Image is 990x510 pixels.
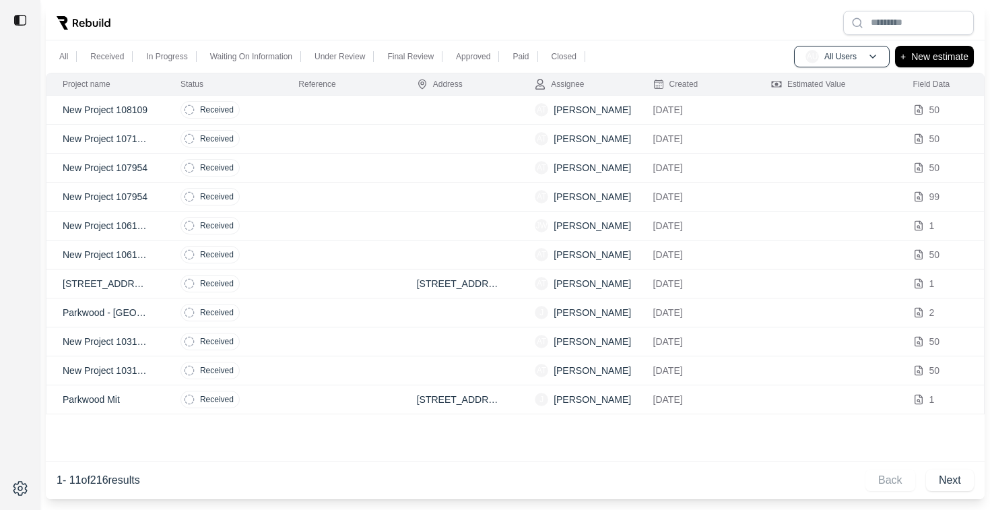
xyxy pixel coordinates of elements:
td: [STREET_ADDRESS][PERSON_NAME][US_STATE] [401,385,519,414]
p: Received [200,278,234,289]
p: Waiting On Information [210,51,292,62]
p: [PERSON_NAME] [554,277,631,290]
span: AT [535,277,548,290]
p: Under Review [315,51,365,62]
p: Received [200,104,234,115]
p: Received [200,162,234,173]
p: Parkwood Mit [63,393,148,406]
div: Address [417,79,463,90]
img: Rebuild [57,16,110,30]
span: J [535,306,548,319]
span: AU [805,50,819,63]
p: 50 [929,335,940,348]
p: [DATE] [653,306,739,319]
p: Received [200,307,234,318]
p: [PERSON_NAME] [554,132,631,146]
span: AT [535,103,548,117]
p: + [900,49,906,65]
td: [STREET_ADDRESS][US_STATE] [401,269,519,298]
p: [PERSON_NAME] [554,248,631,261]
p: [STREET_ADDRESS][US_STATE][US_STATE] [63,277,148,290]
p: 1 - 11 of 216 results [57,472,140,488]
p: [DATE] [653,364,739,377]
p: [DATE] [653,248,739,261]
p: [DATE] [653,335,739,348]
p: New Project 1031129 [63,364,148,377]
p: [PERSON_NAME] [554,393,631,406]
p: Paid [513,51,529,62]
div: Status [180,79,203,90]
p: [DATE] [653,219,739,232]
p: 50 [929,132,940,146]
div: Estimated Value [771,79,846,90]
button: AUAll Users [794,46,890,67]
p: [PERSON_NAME] [554,364,631,377]
p: Received [200,336,234,347]
p: [PERSON_NAME] [554,335,631,348]
span: AT [535,190,548,203]
p: New Project 108109 [63,103,148,117]
img: toggle sidebar [13,13,27,27]
p: New Project 1061728 [63,219,148,232]
p: 50 [929,161,940,174]
p: New Project 1071022 [63,132,148,146]
p: Received [200,220,234,231]
p: All Users [824,51,857,62]
p: In Progress [146,51,187,62]
p: 50 [929,248,940,261]
span: AT [535,248,548,261]
p: Final Review [387,51,434,62]
p: [DATE] [653,277,739,290]
button: +New estimate [895,46,974,67]
span: AT [535,364,548,377]
p: All [59,51,68,62]
p: Received [90,51,124,62]
p: Approved [456,51,490,62]
p: Received [200,249,234,260]
p: [DATE] [653,393,739,406]
span: J [535,393,548,406]
p: New Project 1031148 [63,335,148,348]
p: New Project 107954 [63,161,148,174]
p: 1 [929,277,935,290]
p: Closed [552,51,576,62]
p: 50 [929,103,940,117]
p: Received [200,133,234,144]
p: [PERSON_NAME] [554,103,631,117]
p: Parkwood - [GEOGRAPHIC_DATA] [63,306,148,319]
p: 99 [929,190,940,203]
p: New estimate [911,49,968,65]
p: Received [200,394,234,405]
p: [PERSON_NAME] [554,190,631,203]
span: AT [535,161,548,174]
p: [PERSON_NAME] [554,219,631,232]
span: AT [535,335,548,348]
p: New Project 1061030 [63,248,148,261]
p: [PERSON_NAME] [554,306,631,319]
span: JW [535,219,548,232]
p: 1 [929,393,935,406]
button: Next [926,470,974,491]
p: Received [200,365,234,376]
p: 50 [929,364,940,377]
p: 1 [929,219,935,232]
p: [DATE] [653,161,739,174]
span: AT [535,132,548,146]
p: Received [200,191,234,202]
p: 2 [929,306,935,319]
div: Field Data [913,79,950,90]
p: New Project 107954 [63,190,148,203]
p: [PERSON_NAME] [554,161,631,174]
div: Assignee [535,79,584,90]
p: [DATE] [653,103,739,117]
p: [DATE] [653,132,739,146]
p: [DATE] [653,190,739,203]
div: Project name [63,79,110,90]
div: Reference [298,79,335,90]
div: Created [653,79,698,90]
